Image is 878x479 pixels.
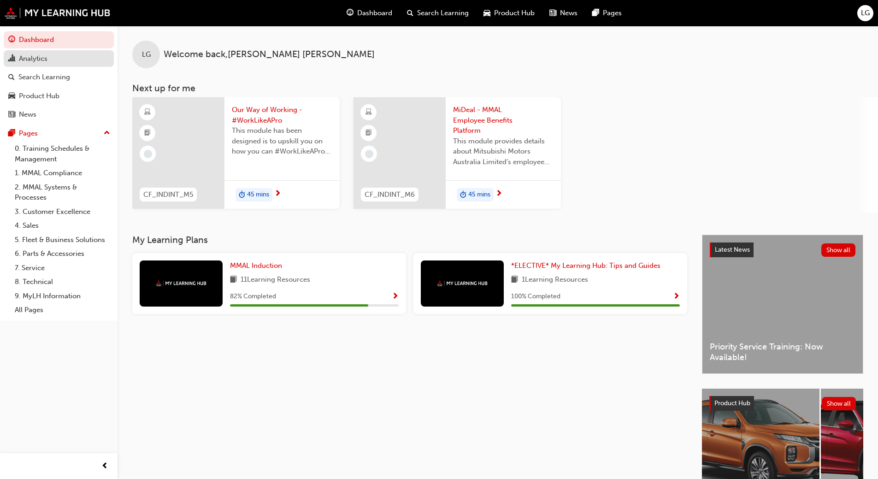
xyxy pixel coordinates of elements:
[585,4,629,23] a: pages-iconPages
[11,275,114,289] a: 8. Technical
[19,91,59,101] div: Product Hub
[232,105,332,125] span: Our Way of Working - #WorkLikeAPro
[19,128,38,139] div: Pages
[365,189,415,200] span: CF_INDINT_M6
[230,274,237,286] span: book-icon
[4,88,114,105] a: Product Hub
[241,274,310,286] span: 11 Learning Resources
[417,8,469,18] span: Search Learning
[495,190,502,198] span: next-icon
[710,342,855,362] span: Priority Service Training: Now Available!
[11,247,114,261] a: 6. Parts & Accessories
[143,189,193,200] span: CF_INDINT_M5
[11,219,114,233] a: 4. Sales
[407,7,413,19] span: search-icon
[822,397,856,410] button: Show all
[8,111,15,119] span: news-icon
[156,280,206,286] img: mmal
[19,53,47,64] div: Analytics
[453,105,554,136] span: MiDeal - MMAL Employee Benefits Platform
[347,7,354,19] span: guage-icon
[239,189,245,201] span: duration-icon
[11,289,114,303] a: 9. MyLH Information
[437,280,488,286] img: mmal
[247,189,269,200] span: 45 mins
[494,8,535,18] span: Product Hub
[400,4,476,23] a: search-iconSearch Learning
[274,190,281,198] span: next-icon
[164,49,375,60] span: Welcome back , [PERSON_NAME] [PERSON_NAME]
[11,233,114,247] a: 5. Fleet & Business Solutions
[560,8,577,18] span: News
[144,150,152,158] span: learningRecordVerb_NONE-icon
[542,4,585,23] a: news-iconNews
[511,274,518,286] span: book-icon
[11,166,114,180] a: 1. MMAL Compliance
[702,235,863,374] a: Latest NewsShow allPriority Service Training: Now Available!
[365,150,373,158] span: learningRecordVerb_NONE-icon
[8,92,15,101] span: car-icon
[144,127,151,139] span: booktick-icon
[821,243,856,257] button: Show all
[357,8,392,18] span: Dashboard
[18,72,70,83] div: Search Learning
[104,127,110,139] span: up-icon
[230,261,282,270] span: MMAL Induction
[132,97,340,209] a: CF_INDINT_M5Our Way of Working - #WorkLikeAProThis module has been designed is to upskill you on ...
[453,136,554,167] span: This module provides details about Mitsubishi Motors Australia Limited’s employee benefits platfo...
[8,55,15,63] span: chart-icon
[4,125,114,142] button: Pages
[8,73,15,82] span: search-icon
[4,31,114,48] a: Dashboard
[232,125,332,157] span: This module has been designed is to upskill you on how you can #WorkLikeAPro at Mitsubishi Motors...
[230,260,286,271] a: MMAL Induction
[592,7,599,19] span: pages-icon
[468,189,490,200] span: 45 mins
[19,109,36,120] div: News
[857,5,873,21] button: LG
[549,7,556,19] span: news-icon
[365,106,372,118] span: learningResourceType_ELEARNING-icon
[4,30,114,125] button: DashboardAnalyticsSearch LearningProduct HubNews
[673,291,680,302] button: Show Progress
[4,69,114,86] a: Search Learning
[339,4,400,23] a: guage-iconDashboard
[5,7,111,19] img: mmal
[8,36,15,44] span: guage-icon
[673,293,680,301] span: Show Progress
[101,461,108,472] span: prev-icon
[715,246,750,254] span: Latest News
[511,260,664,271] a: *ELECTIVE* My Learning Hub: Tips and Guides
[11,180,114,205] a: 2. MMAL Systems & Processes
[11,261,114,275] a: 7. Service
[603,8,622,18] span: Pages
[4,50,114,67] a: Analytics
[511,291,560,302] span: 100 % Completed
[483,7,490,19] span: car-icon
[11,205,114,219] a: 3. Customer Excellence
[11,303,114,317] a: All Pages
[4,106,114,123] a: News
[460,189,466,201] span: duration-icon
[522,274,588,286] span: 1 Learning Resources
[511,261,660,270] span: *ELECTIVE* My Learning Hub: Tips and Guides
[8,130,15,138] span: pages-icon
[710,242,855,257] a: Latest NewsShow all
[11,142,114,166] a: 0. Training Schedules & Management
[144,106,151,118] span: learningResourceType_ELEARNING-icon
[142,49,151,60] span: LG
[354,97,561,209] a: CF_INDINT_M6MiDeal - MMAL Employee Benefits PlatformThis module provides details about Mitsubishi...
[392,293,399,301] span: Show Progress
[709,396,856,411] a: Product HubShow all
[132,235,687,245] h3: My Learning Plans
[476,4,542,23] a: car-iconProduct Hub
[861,8,870,18] span: LG
[714,399,750,407] span: Product Hub
[365,127,372,139] span: booktick-icon
[230,291,276,302] span: 82 % Completed
[392,291,399,302] button: Show Progress
[118,83,878,94] h3: Next up for me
